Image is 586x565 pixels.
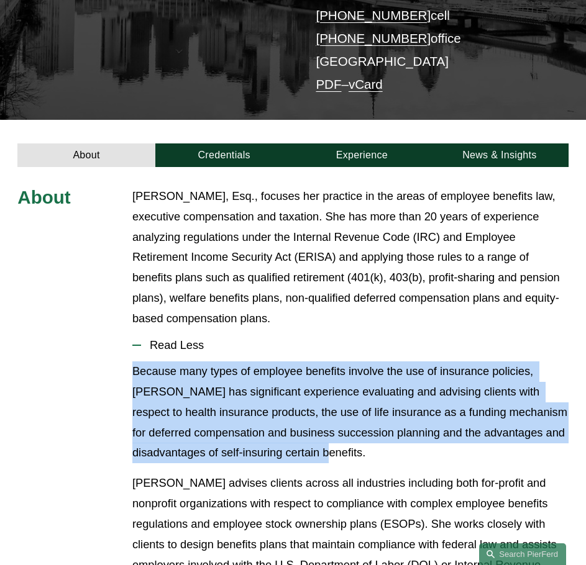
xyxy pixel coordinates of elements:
a: About [17,143,155,167]
a: [PHONE_NUMBER] [316,8,431,22]
a: PDF [316,77,341,91]
span: Read Less [141,338,569,352]
a: News & Insights [431,143,569,167]
a: [PHONE_NUMBER] [316,31,431,45]
a: Experience [293,143,431,167]
a: vCard [349,77,383,91]
span: About [17,187,70,207]
a: Credentials [155,143,293,167]
p: [PERSON_NAME], Esq., focuses her practice in the areas of employee benefits law, executive compen... [132,186,569,329]
p: Because many types of employee benefits involve the use of insurance policies, [PERSON_NAME] has ... [132,361,569,463]
a: Search this site [479,543,566,565]
button: Read Less [132,329,569,361]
